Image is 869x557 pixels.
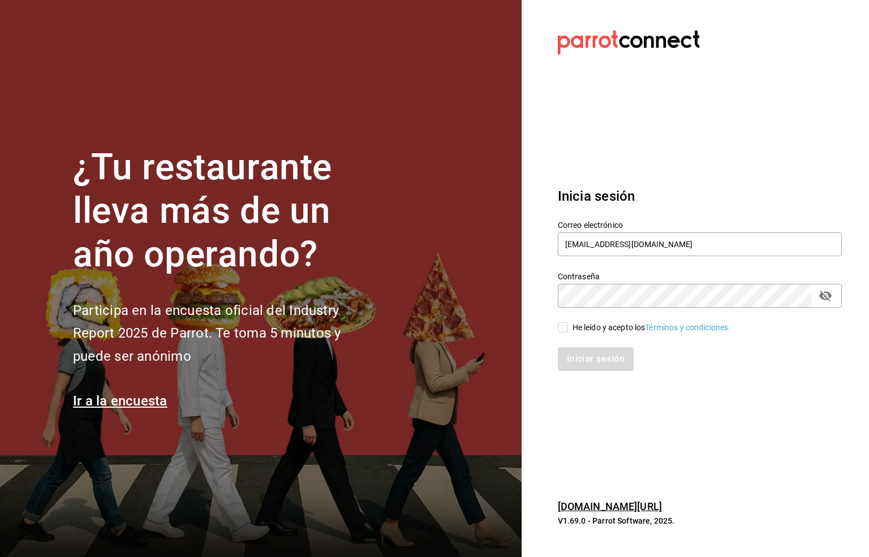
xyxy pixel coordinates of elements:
[558,186,842,206] h3: Inicia sesión
[573,322,731,334] div: He leído y acepto los
[645,323,730,332] a: Términos y condiciones.
[558,221,842,229] label: Correo electrónico
[558,232,842,256] input: Ingresa tu correo electrónico
[73,393,167,409] a: Ir a la encuesta
[73,299,378,368] h2: Participa en la encuesta oficial del Industry Report 2025 de Parrot. Te toma 5 minutos y puede se...
[558,500,662,512] a: [DOMAIN_NAME][URL]
[73,146,378,276] h1: ¿Tu restaurante lleva más de un año operando?
[558,515,842,526] p: V1.69.0 - Parrot Software, 2025.
[558,273,842,280] label: Contraseña
[816,286,835,305] button: passwordField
